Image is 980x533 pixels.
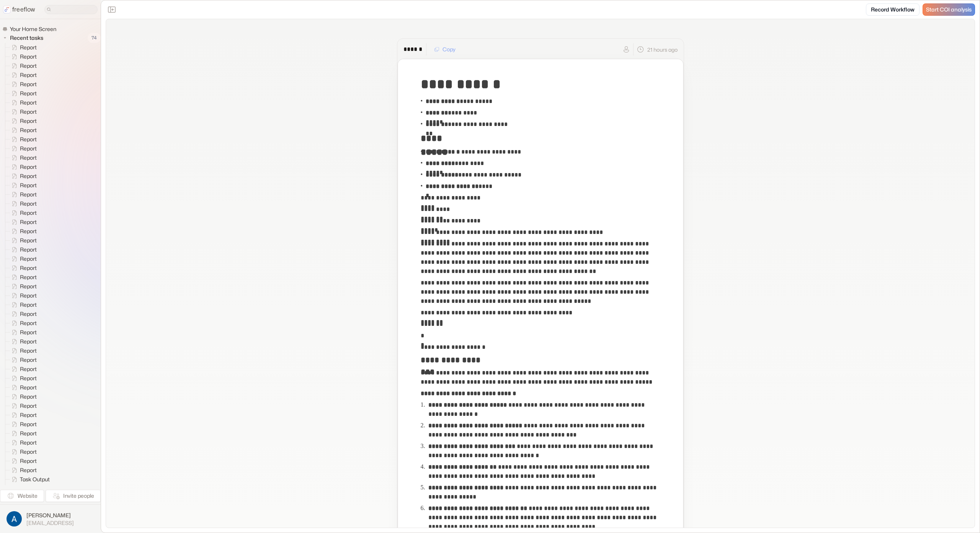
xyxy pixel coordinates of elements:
a: Report [5,245,40,254]
span: Report [18,430,39,437]
a: Report [5,337,40,346]
a: Report [5,291,40,300]
span: Report [18,163,39,171]
a: Start COI analysis [923,3,975,16]
span: Report [18,90,39,97]
span: Start COI analysis [926,7,972,13]
a: Report [5,116,40,126]
span: Report [18,273,39,281]
a: Report [5,447,40,456]
span: Report [18,117,39,125]
a: Report [5,98,40,107]
a: Report [5,410,40,420]
a: Report [5,456,40,466]
span: Report [18,53,39,60]
p: freeflow [12,5,35,14]
a: Record Workflow [866,3,920,16]
span: Report [18,80,39,88]
img: profile [7,511,22,526]
a: Report [5,217,40,227]
span: Report [18,264,39,272]
span: Report [18,246,39,253]
span: [PERSON_NAME] [26,512,74,519]
a: Report [5,438,40,447]
a: Report [5,420,40,429]
span: Report [18,227,39,235]
a: Report [5,162,40,172]
span: Report [18,200,39,208]
span: Report [18,420,39,428]
span: Report [18,154,39,162]
span: Report [18,99,39,106]
span: Report [18,145,39,152]
span: Report [18,310,39,318]
span: Report [18,329,39,336]
span: [EMAIL_ADDRESS] [26,520,74,526]
a: Task Output [5,475,53,484]
span: Report [18,71,39,79]
span: Report [18,218,39,226]
a: Report [5,208,40,217]
span: Report [18,466,39,474]
a: Report [5,401,40,410]
a: Report [5,254,40,263]
a: Report [5,52,40,61]
a: Report [5,126,40,135]
span: Report [18,255,39,263]
a: Report [5,263,40,273]
a: Report [5,190,40,199]
a: Report [5,346,40,355]
a: Report [5,61,40,70]
span: Report [18,191,39,198]
span: Report [18,457,39,465]
a: Report [5,199,40,208]
a: Report [5,300,40,309]
a: Report [5,309,40,319]
a: Report [5,328,40,337]
a: Report [5,392,40,401]
a: Report [5,282,40,291]
span: Report [18,411,39,419]
a: Report [5,80,40,89]
span: Report [18,209,39,217]
a: Report [5,89,40,98]
span: Recent tasks [8,34,46,42]
span: Report [18,448,39,456]
span: Report [18,338,39,345]
a: Report [5,383,40,392]
a: freeflow [3,5,35,14]
span: Report [18,181,39,189]
a: Report [5,236,40,245]
a: Task Output [5,484,53,493]
a: Report [5,153,40,162]
span: Report [18,301,39,309]
a: Report [5,466,40,475]
span: Report [18,365,39,373]
span: Report [18,172,39,180]
a: Report [5,319,40,328]
span: Report [18,356,39,364]
span: Task Output [18,485,52,492]
span: Report [18,384,39,391]
span: Report [18,439,39,446]
span: Report [18,283,39,290]
p: 21 hours ago [647,46,678,54]
span: Report [18,319,39,327]
a: Report [5,429,40,438]
span: Report [18,136,39,143]
a: Your Home Screen [2,25,59,33]
a: Report [5,70,40,80]
button: Close the sidebar [106,3,118,16]
span: Report [18,292,39,299]
a: Report [5,144,40,153]
span: Report [18,62,39,70]
a: Report [5,227,40,236]
button: [PERSON_NAME][EMAIL_ADDRESS] [5,509,96,528]
a: Report [5,107,40,116]
span: Task Output [18,476,52,483]
span: Report [18,126,39,134]
span: Report [18,374,39,382]
a: Report [5,135,40,144]
a: Report [5,172,40,181]
a: Report [5,273,40,282]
